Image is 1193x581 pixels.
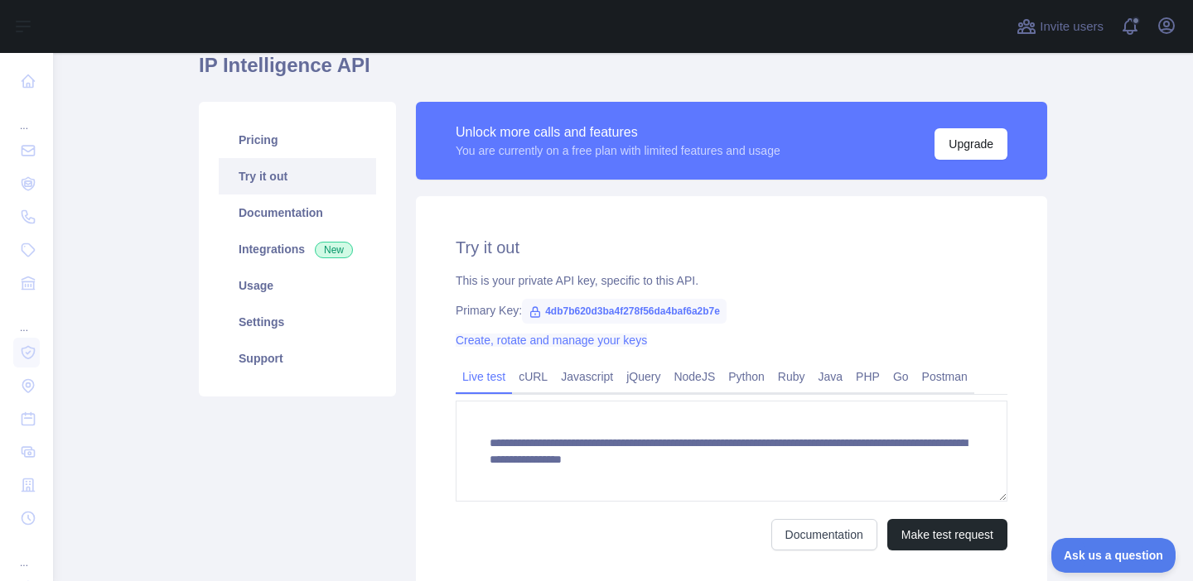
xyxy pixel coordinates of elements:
h1: IP Intelligence API [199,52,1047,92]
a: Python [722,363,771,390]
a: Try it out [219,158,376,194]
a: jQuery [620,363,667,390]
div: Primary Key: [456,302,1007,319]
h2: Try it out [456,236,1007,259]
span: 4db7b620d3ba4f278f56da4baf6a2b7e [522,299,727,324]
a: Settings [219,304,376,340]
a: PHP [849,363,886,390]
div: ... [13,301,40,334]
a: Javascript [554,363,620,390]
span: New [315,242,353,258]
a: Live test [456,363,512,390]
a: Usage [219,267,376,304]
a: NodeJS [667,363,722,390]
a: cURL [512,363,554,390]
a: Postman [915,363,974,390]
div: ... [13,536,40,569]
a: Documentation [219,194,376,231]
div: ... [13,99,40,132]
span: Invite users [1040,17,1104,36]
div: Unlock more calls and features [456,122,780,142]
div: You are currently on a free plan with limited features and usage [456,142,780,159]
a: Documentation [771,519,877,550]
div: This is your private API key, specific to this API. [456,272,1007,289]
a: Create, rotate and manage your keys [456,334,647,347]
a: Support [219,340,376,377]
a: Java [812,363,850,390]
a: Ruby [771,363,812,390]
button: Make test request [887,519,1007,550]
a: Go [886,363,915,390]
a: Integrations New [219,231,376,267]
iframe: Toggle Customer Support [1051,538,1176,573]
a: Pricing [219,122,376,158]
button: Upgrade [935,128,1007,160]
button: Invite users [1013,13,1107,40]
